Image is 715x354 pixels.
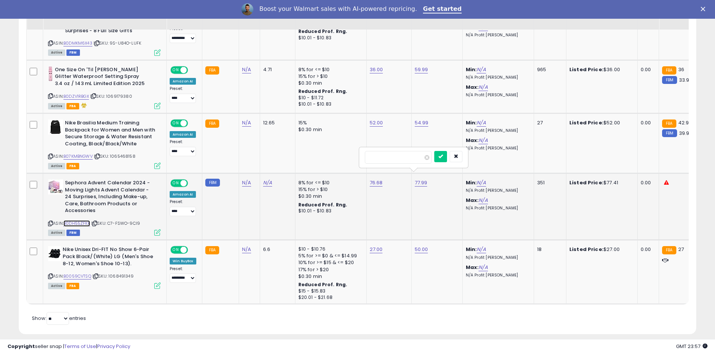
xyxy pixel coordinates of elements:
[298,202,348,208] b: Reduced Prof. Rng.
[242,246,251,253] a: N/A
[259,5,417,13] div: Boost your Walmart sales with AI-powered repricing.
[466,146,528,151] p: N/A Profit [PERSON_NAME]
[466,264,479,271] b: Max:
[569,246,632,253] div: $27.00
[170,86,196,103] div: Preset:
[187,247,199,253] span: OFF
[298,73,361,80] div: 15% for > $10
[48,230,65,236] span: All listings currently available for purchase on Amazon
[63,273,91,279] a: B0059CVTSQ
[94,153,135,159] span: | SKU: 1065468158
[479,84,488,91] a: N/A
[65,179,156,216] b: Sephora Advent Calendar 2024 - Moving Lights Advent Calendar - 24 Surprises, Including Make-up, C...
[48,103,65,109] span: All listings currently available for purchase on Amazon
[679,130,692,137] span: 39.98
[205,246,219,254] small: FBA
[48,66,161,108] div: ASIN:
[187,67,199,73] span: OFF
[415,179,427,187] a: 77.99
[477,179,486,187] a: N/A
[298,179,361,186] div: 8% for <= $10
[170,266,196,283] div: Preset:
[466,137,479,144] b: Max:
[170,258,196,264] div: Win BuyBox
[298,28,348,34] b: Reduced Prof. Rng.
[298,281,348,288] b: Reduced Prof. Rng.
[537,179,560,186] div: 351
[48,246,161,288] div: ASIN:
[466,93,528,98] p: N/A Profit [PERSON_NAME]
[662,246,676,254] small: FBA
[479,137,488,144] a: N/A
[55,66,146,89] b: One Size On 'Til [PERSON_NAME] Glitter Waterproof Setting Spray 3.4 oz / 143 mL Limited Edition 2025
[466,75,528,80] p: N/A Profit [PERSON_NAME]
[64,343,96,350] a: Terms of Use
[298,259,361,266] div: 10% for >= $15 & <= $20
[97,343,130,350] a: Privacy Policy
[171,120,181,127] span: ON
[48,49,65,56] span: All listings currently available for purchase on Amazon
[298,126,361,133] div: $0.30 min
[298,35,361,41] div: $10.01 - $10.83
[298,246,361,252] div: $10 - $10.76
[298,193,361,200] div: $0.30 min
[641,119,653,126] div: 0.00
[205,119,219,128] small: FBA
[415,119,429,127] a: 54.99
[242,179,251,187] a: N/A
[242,66,251,73] a: N/A
[66,103,79,109] span: FBA
[479,264,488,271] a: N/A
[171,180,181,187] span: ON
[569,179,632,186] div: $77.41
[93,40,141,46] span: | SKU: 9S-U84O-LUFK
[370,246,383,253] a: 27.00
[676,343,707,350] span: 2025-10-14 23:57 GMT
[678,119,692,126] span: 42.99
[678,66,684,73] span: 36
[479,197,488,204] a: N/A
[466,197,479,204] b: Max:
[679,76,692,84] span: 33.98
[298,294,361,301] div: $20.01 - $21.68
[170,26,196,43] div: Preset:
[48,179,63,194] img: 41yNIE6VtJL._SL40_.jpg
[298,80,361,87] div: $0.30 min
[63,246,154,269] b: Nike Unisex Dri-FIT No Show 6-Pair Pack Black/(White) LG (Men's Shoe 8-12, Women's Shoe 10-13).
[263,246,289,253] div: 6.6
[170,139,196,156] div: Preset:
[701,7,708,11] div: Close
[263,179,272,187] a: N/A
[171,247,181,253] span: ON
[466,206,528,211] p: N/A Profit [PERSON_NAME]
[8,343,35,350] strong: Copyright
[370,119,383,127] a: 52.00
[48,163,65,169] span: All listings currently available for purchase on Amazon
[66,283,79,289] span: FBA
[263,66,289,73] div: 4.71
[466,84,479,91] b: Max:
[537,246,560,253] div: 18
[187,180,199,187] span: OFF
[241,3,253,15] img: Profile image for Adrian
[569,66,632,73] div: $36.00
[370,66,383,73] a: 36.00
[662,76,677,84] small: FBM
[48,283,65,289] span: All listings currently available for purchase on Amazon
[298,208,361,214] div: $10.01 - $10.83
[48,119,63,134] img: 31UPDBorvDL._SL40_.jpg
[641,179,653,186] div: 0.00
[537,66,560,73] div: 965
[298,288,361,294] div: $15 - $15.83
[205,179,220,187] small: FBM
[298,273,361,280] div: $0.30 min
[63,93,89,100] a: B0DZV1RBGX
[662,129,677,137] small: FBM
[641,246,653,253] div: 0.00
[370,179,383,187] a: 76.68
[91,220,140,226] span: | SKU: C7-FSWO-9CI9
[66,49,80,56] span: FBM
[171,67,181,73] span: ON
[8,343,130,350] div: seller snap | |
[477,66,486,73] a: N/A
